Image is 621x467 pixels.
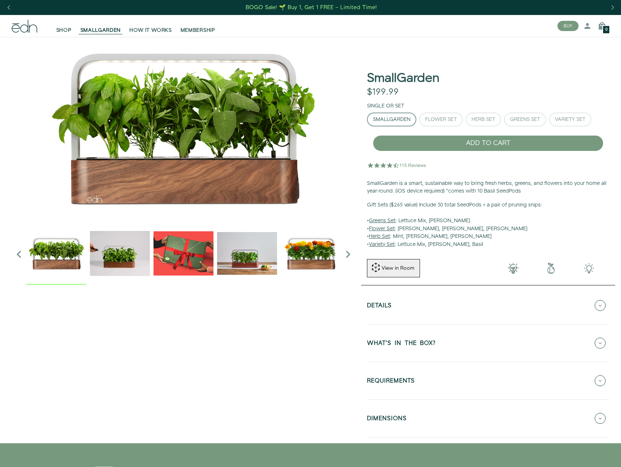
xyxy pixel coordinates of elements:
img: Official-EDN-SMALLGARDEN-HERB-HERO-SLV-2000px_1024x.png [26,223,86,283]
button: Greens Set [504,113,546,126]
div: 5 / 6 [281,223,341,285]
div: Greens Set [510,117,540,122]
u: Greens Set [369,217,395,224]
div: Flower Set [425,117,457,122]
span: SMALLGARDEN [80,27,121,34]
h5: Details [367,303,392,311]
p: SmallGarden is a smart, sustainable way to bring fresh herbs, greens, and flowers into your home ... [367,180,609,195]
a: SMALLGARDEN [76,18,125,34]
img: 4.5 star rating [367,158,427,172]
h5: REQUIREMENTS [367,378,415,386]
button: BUY [557,21,579,31]
div: 4 / 6 [217,223,277,285]
button: REQUIREMENTS [367,368,609,394]
div: 1 / 6 [12,37,355,220]
button: WHAT'S IN THE BOX? [367,330,609,356]
a: SHOP [52,18,76,34]
u: Herb Set [369,233,390,240]
i: Previous slide [12,247,26,262]
img: edn-smallgarden-tech.png [570,263,608,274]
button: ADD TO CART [373,135,603,151]
i: Next slide [341,247,355,262]
div: 3 / 6 [154,223,213,285]
button: Herb Set [466,113,501,126]
h1: SmallGarden [367,72,439,85]
p: • : Lettuce Mix, [PERSON_NAME] • : [PERSON_NAME], [PERSON_NAME], [PERSON_NAME] • : Mint, [PERSON_... [367,201,609,249]
img: edn-trim-basil.2021-09-07_14_55_24_1024x.gif [90,223,150,283]
img: 001-light-bulb.png [494,263,532,274]
img: Official-EDN-SMALLGARDEN-HERB-HERO-SLV-2000px_4096x.png [12,37,355,220]
button: Variety Set [549,113,591,126]
div: Herb Set [472,117,495,122]
label: Single or Set [367,102,404,110]
img: green-earth.png [532,263,570,274]
u: Flower Set [369,225,395,232]
button: DIMENSIONS [367,406,609,431]
span: HOW IT WORKS [129,27,171,34]
div: Variety Set [555,117,586,122]
button: View in Room [367,259,420,277]
u: Variety Set [369,241,395,248]
div: 2 / 6 [90,223,150,285]
div: View in Room [381,265,415,272]
button: Flower Set [419,113,463,126]
span: MEMBERSHIP [181,27,215,34]
span: 0 [605,28,607,32]
button: SmallGarden [367,113,416,126]
a: HOW IT WORKS [125,18,176,34]
h5: DIMENSIONS [367,415,407,424]
iframe: Opens a widget where you can find more information [564,445,614,463]
div: 1 / 6 [26,223,86,285]
button: Details [367,293,609,318]
h5: WHAT'S IN THE BOX? [367,340,436,349]
img: EMAILS_-_Holiday_21_PT1_28_9986b34a-7908-4121-b1c1-9595d1e43abe_1024x.png [154,223,213,283]
a: MEMBERSHIP [176,18,220,34]
div: BOGO Sale! 🌱 Buy 1, Get 1 FREE – Limited Time! [246,4,377,11]
b: Gift Sets ($265 value) Include 30 total SeedPods + a pair of pruning snips: [367,201,542,209]
div: $199.99 [367,87,399,98]
div: SmallGarden [373,117,410,122]
span: SHOP [56,27,72,34]
img: edn-smallgarden-marigold-hero-SLV-2000px_1024x.png [281,223,341,283]
img: edn-smallgarden-mixed-herbs-table-product-2000px_1024x.jpg [217,223,277,283]
a: BOGO Sale! 🌱 Buy 1, Get 1 FREE – Limited Time! [245,2,378,13]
